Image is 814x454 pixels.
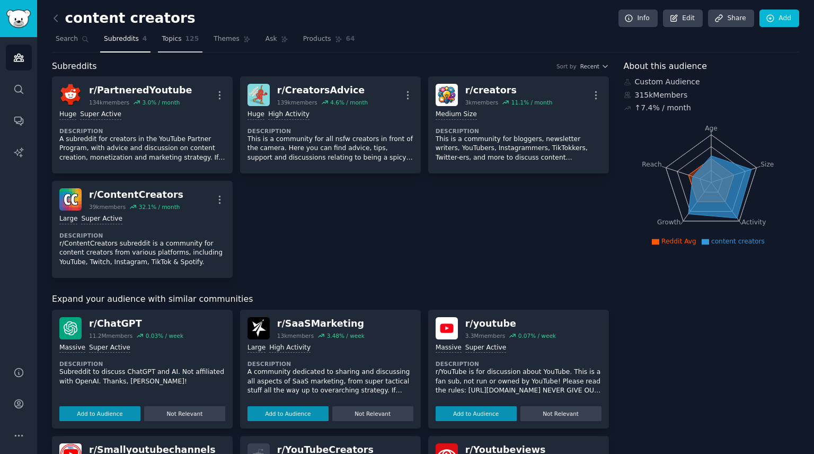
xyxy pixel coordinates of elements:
a: creatorsr/creators3kmembers11.1% / monthMedium SizeDescriptionThis is a community for bloggers, n... [428,76,609,173]
span: Search [56,34,78,44]
p: Subreddit to discuss ChatGPT and AI. Not affiliated with OpenAI. Thanks, [PERSON_NAME]! [59,368,225,386]
div: Custom Audience [624,76,800,88]
div: Super Active [80,110,121,120]
div: r/ SaaSMarketing [277,317,365,330]
div: High Activity [268,110,309,120]
div: 3.48 % / week [327,332,365,339]
div: Sort by [556,63,577,70]
span: Ask [266,34,277,44]
a: Topics125 [158,31,202,53]
p: This is a community for all nsfw creators in front of the camera. Here you can find advice, tips,... [247,135,413,163]
p: A community dedicated to sharing and discussing all aspects of SaaS marketing, from super tactica... [247,368,413,396]
div: 11.1 % / month [511,99,553,106]
div: ↑ 7.4 % / month [635,102,691,113]
div: 0.07 % / week [518,332,556,339]
p: r/YouTube is for discussion about YouTube. This is a fan sub, not run or owned by YouTube! Please... [436,368,601,396]
div: 39k members [89,203,126,211]
button: Not Relevant [144,406,225,421]
div: 4.6 % / month [330,99,368,106]
tspan: Reach [642,160,662,168]
tspan: Growth [657,219,680,226]
img: CreatorsAdvice [247,84,270,106]
p: This is a community for bloggers, newsletter writers, YouTubers, Instagrammers, TikTokkers, Twitt... [436,135,601,163]
div: 32.1 % / month [139,203,180,211]
div: r/ PartneredYoutube [89,84,192,97]
a: Edit [663,10,703,28]
div: 134k members [89,99,129,106]
div: Super Active [465,343,507,353]
dt: Description [436,127,601,135]
div: r/ youtube [465,317,556,330]
div: Large [247,343,266,353]
span: Subreddits [52,60,97,73]
h2: content creators [52,10,196,27]
p: A subreddit for creators in the YouTube Partner Program, with advice and discussion on content cr... [59,135,225,163]
img: ContentCreators [59,188,82,211]
span: Themes [214,34,240,44]
a: Info [618,10,658,28]
button: Not Relevant [332,406,413,421]
div: Huge [59,110,76,120]
span: Recent [580,63,599,70]
span: Subreddits [104,34,139,44]
span: Products [303,34,331,44]
div: Super Active [81,214,122,224]
img: PartneredYoutube [59,84,82,106]
div: 139k members [277,99,317,106]
div: Large [59,214,77,224]
span: About this audience [624,60,707,73]
a: Add [759,10,799,28]
div: r/ creators [465,84,553,97]
span: Reddit Avg [661,238,696,245]
button: Recent [580,63,609,70]
a: Products64 [299,31,359,53]
span: Topics [162,34,181,44]
a: CreatorsAdvicer/CreatorsAdvice139kmembers4.6% / monthHugeHigh ActivityDescriptionThis is a commun... [240,76,421,173]
div: High Activity [269,343,311,353]
a: Share [708,10,754,28]
img: GummySearch logo [6,10,31,28]
span: content creators [711,238,765,245]
div: 11.2M members [89,332,132,339]
tspan: Size [760,160,774,168]
div: Huge [247,110,264,120]
div: Medium Size [436,110,477,120]
span: 4 [143,34,147,44]
div: r/ CreatorsAdvice [277,84,368,97]
span: Expand your audience with similar communities [52,293,253,306]
img: SaaSMarketing [247,317,270,339]
button: Add to Audience [59,406,140,421]
span: 125 [185,34,199,44]
div: 0.03 % / week [146,332,183,339]
a: PartneredYoutuber/PartneredYoutube134kmembers3.0% / monthHugeSuper ActiveDescriptionA subreddit f... [52,76,233,173]
p: r/ContentCreators subreddit is a community for content creators from various platforms, including... [59,239,225,267]
dt: Description [59,232,225,239]
tspan: Activity [741,219,766,226]
div: Super Active [89,343,130,353]
button: Add to Audience [247,406,329,421]
dt: Description [436,360,601,368]
a: ContentCreatorsr/ContentCreators39kmembers32.1% / monthLargeSuper ActiveDescriptionr/ContentCreat... [52,181,233,278]
div: 3.0 % / month [142,99,180,106]
img: youtube [436,317,458,339]
button: Add to Audience [436,406,517,421]
div: Massive [436,343,462,353]
dt: Description [59,360,225,368]
a: Ask [262,31,292,53]
img: ChatGPT [59,317,82,339]
a: Themes [210,31,254,53]
a: Search [52,31,93,53]
img: creators [436,84,458,106]
dt: Description [59,127,225,135]
dt: Description [247,360,413,368]
div: 315k Members [624,90,800,101]
tspan: Age [705,125,718,132]
span: 64 [346,34,355,44]
div: 13k members [277,332,314,339]
div: r/ ContentCreators [89,188,183,202]
div: Massive [59,343,85,353]
div: 3.3M members [465,332,506,339]
a: Subreddits4 [100,31,151,53]
dt: Description [247,127,413,135]
div: 3k members [465,99,499,106]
